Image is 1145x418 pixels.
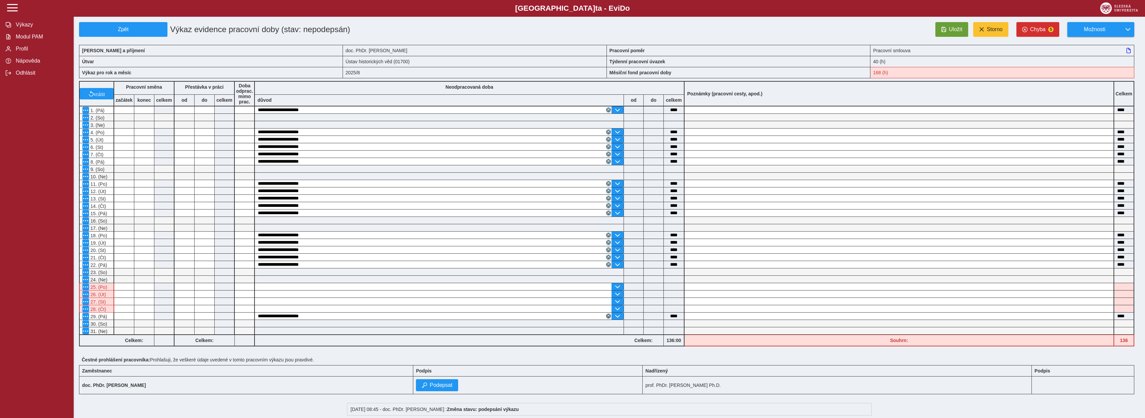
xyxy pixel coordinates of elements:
span: 25. (Po) [89,284,107,290]
b: 136:00 [664,338,684,343]
b: Přestávka v práci [185,84,223,90]
span: 27. (St) [89,299,106,305]
span: 5 [1048,27,1054,32]
div: Prohlašuji, že veškeré údaje uvedené v tomto pracovním výkazu jsou pravdivé. [79,354,1140,365]
span: Uložit [949,26,962,32]
b: Doba odprac. mimo prac. [236,83,253,104]
span: 13. (St) [89,196,106,201]
button: Storno [973,22,1008,37]
button: Menu [82,239,89,246]
b: od [624,97,643,103]
b: Útvar [82,59,94,64]
b: celkem [664,97,684,103]
button: Menu [82,210,89,217]
span: 14. (Čt) [89,203,106,209]
b: celkem [154,97,174,103]
span: 3. (Ne) [89,122,105,128]
button: Menu [82,261,89,268]
button: Menu [82,232,89,239]
div: Pracovní smlouva [870,45,1134,56]
b: [GEOGRAPHIC_DATA] a - Evi [20,4,1125,13]
button: Menu [82,269,89,275]
button: Menu [82,306,89,312]
span: 1. (Pá) [89,108,104,113]
span: Modul PAM [14,34,68,40]
span: 21. (Čt) [89,255,106,260]
span: Zpět [82,26,164,32]
div: 2025/8 [343,67,607,78]
b: Pracovní směna [126,84,162,90]
button: Menu [82,328,89,334]
b: do [644,97,663,103]
b: Celkem: [174,338,234,343]
b: do [195,97,214,103]
span: 7. (Čt) [89,152,103,157]
b: Výkaz pro rok a měsíc [82,70,131,75]
button: Menu [82,202,89,209]
span: 2. (So) [89,115,104,120]
button: Menu [82,247,89,253]
b: od [174,97,194,103]
span: 20. (St) [89,248,106,253]
button: Menu [82,151,89,158]
span: 4. (Po) [89,130,104,135]
span: Výkazy [14,22,68,28]
span: 22. (Pá) [89,262,107,268]
div: 40 (h) [870,56,1134,67]
div: V systému Magion je vykázána dovolená! [79,283,114,290]
b: Nadřízený [645,368,668,373]
button: Menu [82,188,89,194]
b: Podpis [416,368,432,373]
span: 8. (Pá) [89,159,104,165]
span: Odhlásit [14,70,68,76]
span: 6. (St) [89,145,103,150]
span: 28. (Čt) [89,307,106,312]
span: 26. (Út) [89,292,106,297]
div: Ústav historických věd (01700) [343,56,607,67]
button: Menu [82,121,89,128]
div: V systému Magion je vykázána dovolená! [79,290,114,298]
div: doc. PhDr. [PERSON_NAME] [343,45,607,56]
b: [PERSON_NAME] a příjmení [82,48,145,53]
b: Zaměstnanec [82,368,112,373]
span: Profil [14,46,68,52]
button: Menu [82,320,89,327]
span: 31. (Ne) [89,329,108,334]
button: Zpět [79,22,167,37]
button: Menu [82,313,89,320]
b: celkem [215,97,234,103]
span: Možnosti [1073,26,1116,32]
div: Fond pracovní doby (168 h) a součet hodin (136 h) se neshodují! [1114,335,1134,346]
b: Týdenní pracovní úvazek [610,59,665,64]
b: Měsíční fond pracovní doby [610,70,671,75]
b: důvod [258,97,272,103]
span: 18. (Po) [89,233,107,238]
div: V systému Magion je vykázána dovolená! [79,305,114,313]
button: Menu [82,114,89,121]
img: logo_web_su.png [1100,2,1138,14]
button: Menu [82,158,89,165]
span: Nápověda [14,58,68,64]
b: Neodpracovaná doba [445,84,493,90]
span: vrátit [94,91,105,96]
button: Menu [82,180,89,187]
div: Fond pracovní doby (168 h) a součet hodin (136 h) se neshodují! [685,335,1114,346]
b: Změna stavu: podepsání výkazu [447,407,519,412]
button: Možnosti [1067,22,1122,37]
button: Menu [82,129,89,136]
span: 23. (So) [89,270,107,275]
b: začátek [114,97,134,103]
span: 5. (Út) [89,137,103,143]
button: Menu [82,291,89,298]
button: Menu [82,107,89,113]
button: Menu [82,136,89,143]
b: konec [134,97,154,103]
span: 9. (So) [89,167,104,172]
button: Menu [82,217,89,224]
button: Menu [82,173,89,180]
span: 30. (So) [89,321,107,327]
h1: Výkaz evidence pracovní doby (stav: nepodepsán) [167,22,521,37]
button: Menu [82,195,89,202]
b: Celkem [1116,91,1132,96]
b: doc. PhDr. [PERSON_NAME] [82,383,146,388]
